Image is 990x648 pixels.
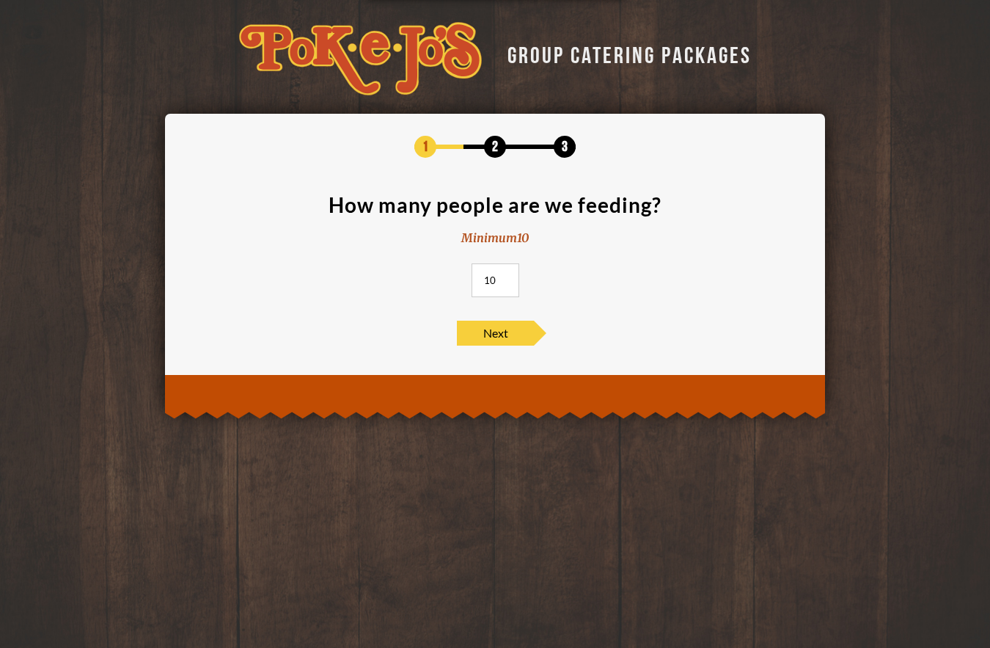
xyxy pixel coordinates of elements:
div: GROUP CATERING PACKAGES [496,38,752,67]
div: Minimum 10 [461,230,529,247]
span: 1 [414,136,436,158]
span: 3 [554,136,576,158]
img: logo-34603ddf.svg [239,22,482,95]
span: Next [457,321,534,346]
span: 2 [484,136,506,158]
div: How many people are we feeding? [329,194,661,215]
